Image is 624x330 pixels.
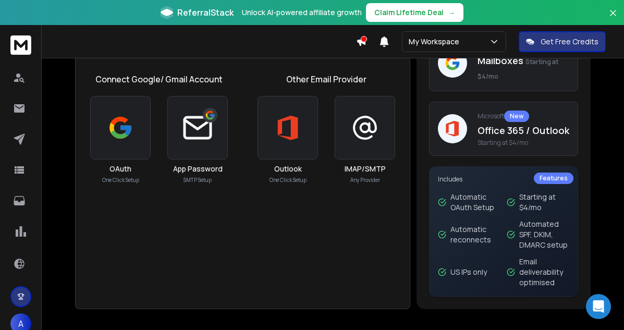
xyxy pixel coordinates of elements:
[286,73,366,85] h1: Other Email Provider
[478,139,569,147] span: Starting at $4/mo
[478,53,569,82] p: Mailboxes
[450,192,500,213] p: Automatic OAuth Setup
[478,111,569,122] p: Microsoft
[519,219,569,250] p: Automated SPF, DKIM, DMARC setup
[177,6,234,19] span: ReferralStack
[519,192,569,213] p: Starting at $4/mo
[541,36,598,47] p: Get Free Credits
[274,164,302,174] h3: Outlook
[448,7,455,18] span: →
[450,267,487,277] p: US IPs only
[478,123,569,138] p: Office 365 / Outlook
[534,173,573,184] div: Features
[504,111,529,122] div: New
[183,176,212,184] p: SMTP Setup
[519,31,606,52] button: Get Free Credits
[366,3,463,22] button: Claim Lifetime Deal→
[173,164,223,174] h3: App Password
[270,176,307,184] p: One Click Setup
[450,224,500,245] p: Automatic reconnects
[606,6,620,31] button: Close banner
[519,256,569,288] p: Email deliverability optimised
[345,164,386,174] h3: IMAP/SMTP
[102,176,139,184] p: One Click Setup
[109,164,131,174] h3: OAuth
[438,175,569,184] p: Includes
[586,294,611,319] div: Open Intercom Messenger
[95,73,223,85] h1: Connect Google/ Gmail Account
[409,36,463,47] p: My Workspace
[350,176,380,184] p: Any Provider
[242,7,362,18] p: Unlock AI-powered affiliate growth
